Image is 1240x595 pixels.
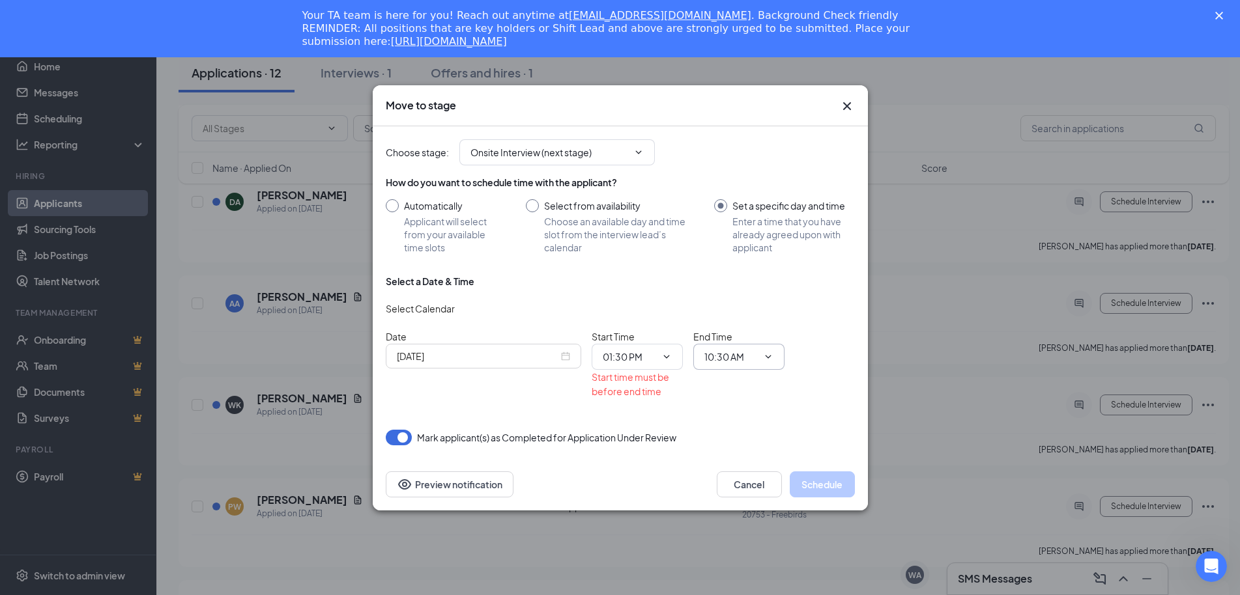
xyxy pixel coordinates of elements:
div: Start time must be before end time [592,370,683,398]
iframe: Intercom live chat [1196,551,1227,582]
svg: Eye [397,477,412,492]
span: Select Calendar [386,303,455,314]
span: Date [386,331,407,342]
div: Your TA team is here for you! Reach out anytime at . Background Check friendly REMINDER: All posi... [302,9,917,48]
span: End Time [693,331,732,342]
a: [URL][DOMAIN_NAME] [391,35,507,48]
svg: Cross [839,98,855,114]
a: [EMAIL_ADDRESS][DOMAIN_NAME] [569,9,751,21]
div: How do you want to schedule time with the applicant? [386,176,855,189]
svg: ChevronDown [763,352,773,362]
button: Preview notificationEye [386,471,513,497]
span: Choose stage : [386,145,449,159]
button: Close [839,98,855,114]
button: Cancel [717,471,782,497]
span: Mark applicant(s) as Completed for Application Under Review [417,430,676,445]
button: Schedule [790,471,855,497]
input: End time [704,350,758,364]
div: Select a Date & Time [386,275,474,288]
svg: ChevronDown [633,147,644,158]
input: Start time [603,350,656,364]
div: Close [1215,12,1228,20]
h3: Move to stage [386,98,456,113]
input: Oct 14, 2025 [397,349,558,363]
span: Start Time [592,331,635,342]
svg: ChevronDown [661,352,672,362]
